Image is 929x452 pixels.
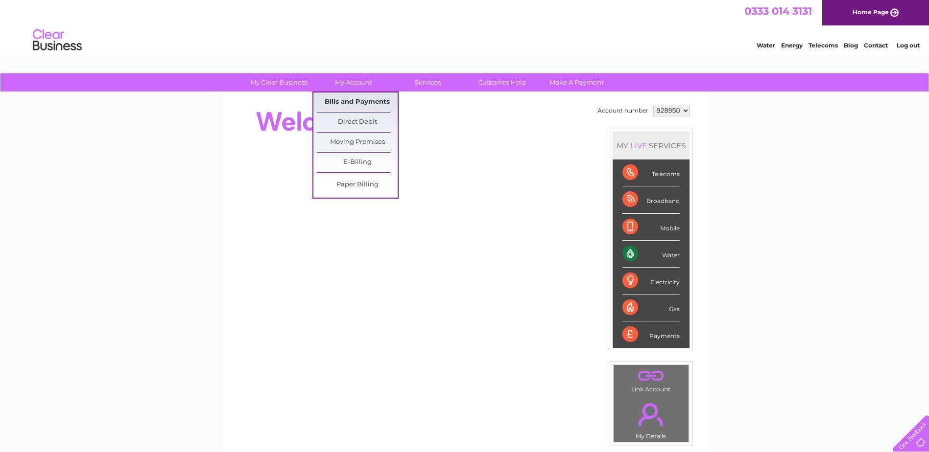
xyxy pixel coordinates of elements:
[238,73,319,91] a: My Clear Business
[616,367,686,384] a: .
[317,175,398,195] a: Paper Billing
[317,113,398,132] a: Direct Debit
[622,159,680,186] div: Telecoms
[317,153,398,172] a: E-Billing
[744,5,812,17] a: 0333 014 3131
[462,73,543,91] a: Customer Help
[781,42,803,49] a: Energy
[595,102,651,119] td: Account number
[622,268,680,294] div: Electricity
[622,294,680,321] div: Gas
[809,42,838,49] a: Telecoms
[616,397,686,431] a: .
[628,141,649,150] div: LIVE
[613,132,690,159] div: MY SERVICES
[387,73,468,91] a: Services
[897,42,920,49] a: Log out
[536,73,617,91] a: Make A Payment
[622,214,680,241] div: Mobile
[613,364,689,395] td: Link Account
[757,42,775,49] a: Water
[317,133,398,152] a: Moving Premises
[317,92,398,112] a: Bills and Payments
[32,25,82,55] img: logo.png
[613,395,689,443] td: My Details
[622,321,680,348] div: Payments
[622,241,680,268] div: Water
[622,186,680,213] div: Broadband
[864,42,888,49] a: Contact
[313,73,394,91] a: My Account
[234,5,696,47] div: Clear Business is a trading name of Verastar Limited (registered in [GEOGRAPHIC_DATA] No. 3667643...
[844,42,858,49] a: Blog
